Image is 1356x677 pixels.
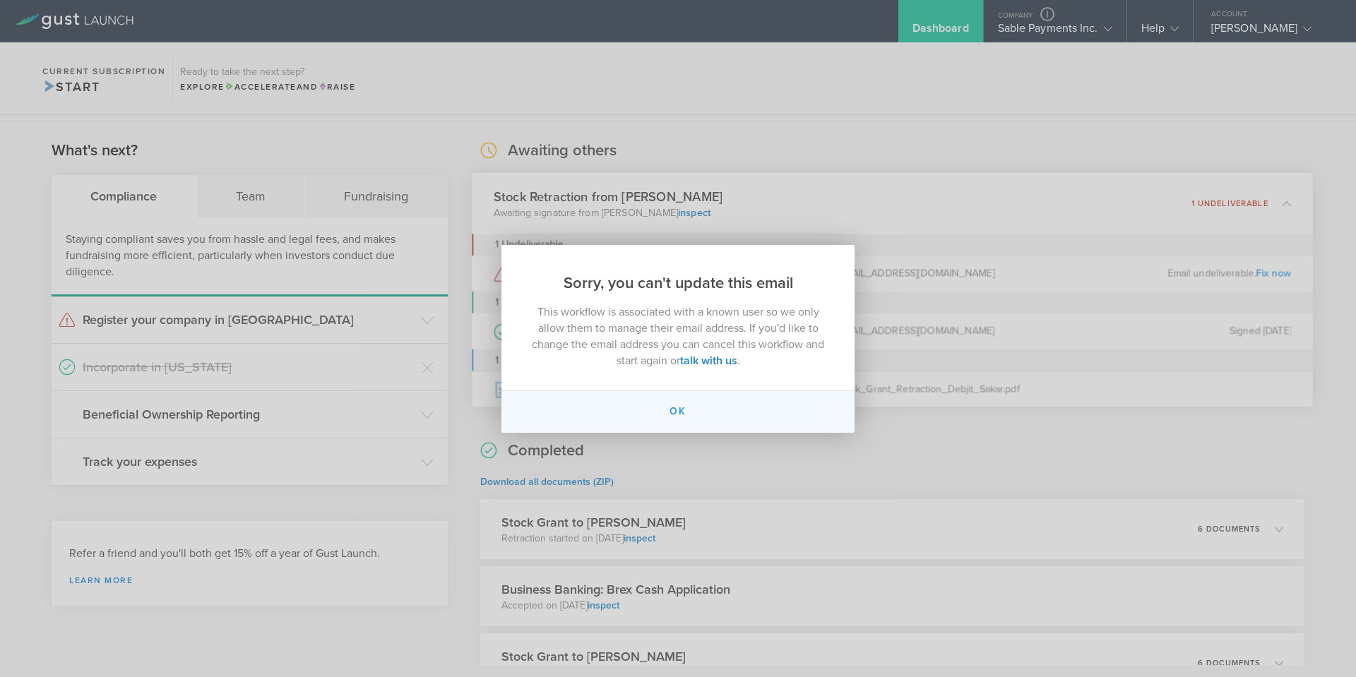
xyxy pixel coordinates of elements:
[501,391,855,433] button: Ok
[501,245,855,294] h2: Sorry, you can't update this email
[680,354,737,368] a: talk with us
[1285,609,1356,677] iframe: Chat Widget
[530,304,826,369] p: This workflow is associated with a known user so we only allow them to manage their email address...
